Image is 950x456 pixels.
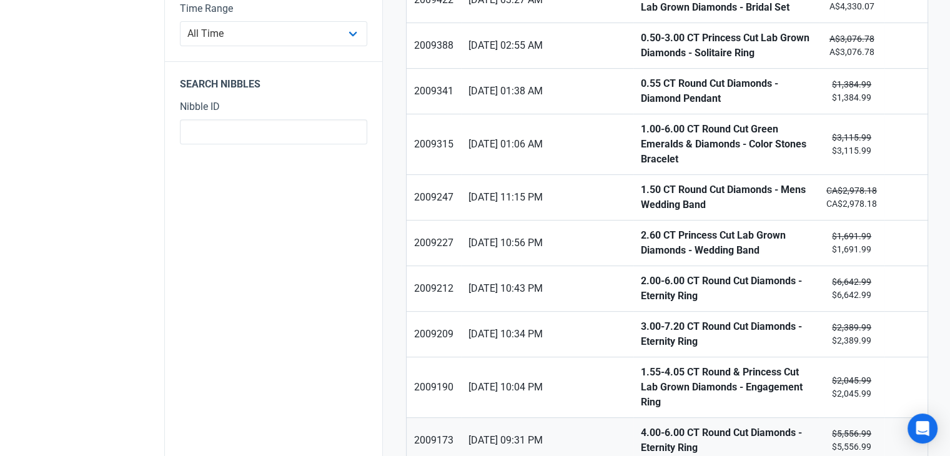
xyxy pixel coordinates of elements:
a: [DATE] 02:55 AM [461,23,633,68]
small: A$3,076.78 [826,32,877,59]
label: Time Range [180,1,367,16]
s: $5,556.99 [832,429,871,439]
span: [DATE] 10:34 PM [468,327,626,342]
a: 0.50-3.00 CT Princess Cut Lab Grown Diamonds - Solitaire Ring [633,23,819,68]
strong: 0.50-3.00 CT Princess Cut Lab Grown Diamonds - Solitaire Ring [641,31,811,61]
a: $1,384.99$1,384.99 [819,69,884,114]
small: $6,642.99 [826,275,877,302]
small: $1,691.99 [826,230,877,256]
a: [DATE] 10:43 PM [461,266,633,311]
a: [DATE] 10:04 PM [461,357,633,417]
div: Open Intercom Messenger [908,414,938,444]
a: $6,642.99$6,642.99 [819,266,884,311]
s: $2,389.99 [832,322,871,332]
a: 2009209 [407,312,461,357]
a: 2009341 [407,69,461,114]
a: 3.00-7.20 CT Round Cut Diamonds - Eternity Ring [633,312,819,357]
a: CA$2,978.18CA$2,978.18 [819,175,884,220]
a: 2009212 [407,266,461,311]
span: [DATE] 10:56 PM [468,235,626,250]
small: $2,045.99 [826,374,877,400]
strong: 0.55 CT Round Cut Diamonds - Diamond Pendant [641,76,811,106]
a: 2.60 CT Princess Cut Lab Grown Diamonds - Wedding Band [633,221,819,265]
strong: 4.00-6.00 CT Round Cut Diamonds - Eternity Ring [641,425,811,455]
strong: 2.60 CT Princess Cut Lab Grown Diamonds - Wedding Band [641,228,811,258]
small: $1,384.99 [826,78,877,104]
a: [DATE] 01:38 AM [461,69,633,114]
strong: 1.55-4.05 CT Round & Princess Cut Lab Grown Diamonds - Engagement Ring [641,365,811,410]
a: 2.00-6.00 CT Round Cut Diamonds - Eternity Ring [633,266,819,311]
a: 2009315 [407,114,461,174]
strong: 1.00-6.00 CT Round Cut Green Emeralds & Diamonds - Color Stones Bracelet [641,122,811,167]
a: 2009190 [407,357,461,417]
a: A$3,076.78A$3,076.78 [819,23,884,68]
a: [DATE] 10:56 PM [461,221,633,265]
s: $6,642.99 [832,277,871,287]
span: [DATE] 02:55 AM [468,38,626,53]
a: $2,045.99$2,045.99 [819,357,884,417]
a: $2,389.99$2,389.99 [819,312,884,357]
a: [DATE] 10:34 PM [461,312,633,357]
a: 2009388 [407,23,461,68]
strong: 2.00-6.00 CT Round Cut Diamonds - Eternity Ring [641,274,811,304]
s: $1,384.99 [832,79,871,89]
span: [DATE] 11:15 PM [468,190,626,205]
a: 2009227 [407,221,461,265]
small: $2,389.99 [826,321,877,347]
a: 0.55 CT Round Cut Diamonds - Diamond Pendant [633,69,819,114]
s: CA$2,978.18 [826,186,877,196]
legend: Search Nibbles [165,61,382,99]
a: 1.50 CT Round Cut Diamonds - Mens Wedding Band [633,175,819,220]
span: [DATE] 09:31 PM [468,433,626,448]
a: 2009247 [407,175,461,220]
span: [DATE] 01:06 AM [468,137,626,152]
a: $3,115.99$3,115.99 [819,114,884,174]
small: CA$2,978.18 [826,184,877,211]
a: $1,691.99$1,691.99 [819,221,884,265]
span: [DATE] 10:43 PM [468,281,626,296]
s: $2,045.99 [832,375,871,385]
a: 1.00-6.00 CT Round Cut Green Emeralds & Diamonds - Color Stones Bracelet [633,114,819,174]
span: [DATE] 10:04 PM [468,380,626,395]
a: 1.55-4.05 CT Round & Princess Cut Lab Grown Diamonds - Engagement Ring [633,357,819,417]
strong: 3.00-7.20 CT Round Cut Diamonds - Eternity Ring [641,319,811,349]
a: [DATE] 01:06 AM [461,114,633,174]
strong: 1.50 CT Round Cut Diamonds - Mens Wedding Band [641,182,811,212]
s: A$3,076.78 [829,34,874,44]
span: [DATE] 01:38 AM [468,84,626,99]
small: $3,115.99 [826,131,877,157]
s: $1,691.99 [832,231,871,241]
label: Nibble ID [180,99,367,114]
small: $5,556.99 [826,427,877,454]
a: [DATE] 11:15 PM [461,175,633,220]
s: $3,115.99 [832,132,871,142]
